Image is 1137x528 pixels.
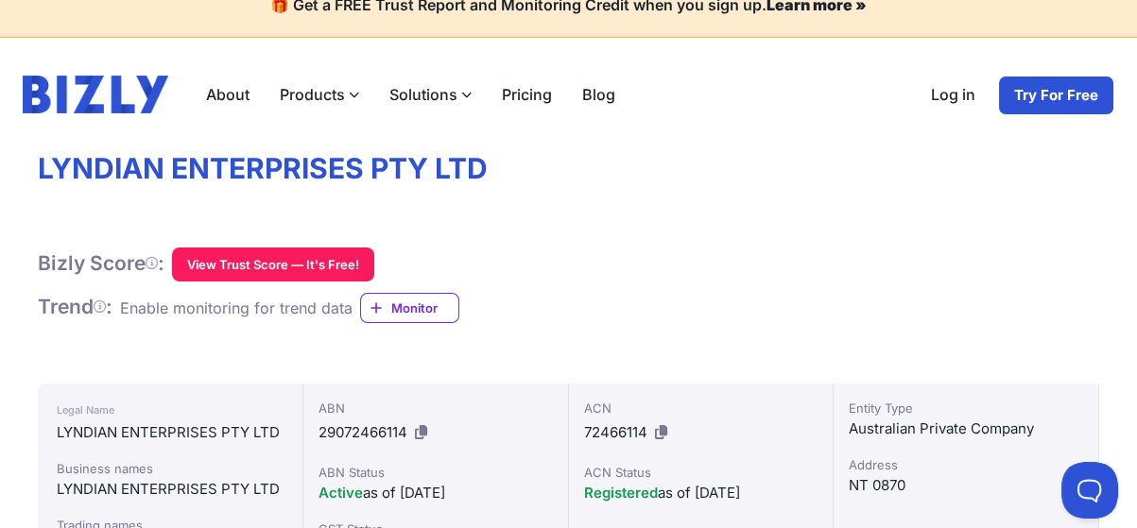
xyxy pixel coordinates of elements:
[191,76,265,113] a: About
[487,76,567,113] a: Pricing
[849,417,1083,440] div: Australian Private Company
[584,463,818,482] div: ACN Status
[38,151,1099,187] h1: LYNDIAN ENTERPRISES PTY LTD
[584,423,647,441] span: 72466114
[57,459,284,478] div: Business names
[374,76,487,113] label: Solutions
[319,482,553,504] div: as of [DATE]
[916,76,991,115] a: Log in
[1061,462,1118,519] iframe: Toggle Customer Support
[120,297,353,319] div: Enable monitoring for trend data
[584,399,818,417] div: ACN
[23,76,168,113] img: bizly_logo.svg
[319,423,407,441] span: 29072466114
[57,478,284,501] div: LYNDIAN ENTERPRISES PTY LTD
[849,474,1083,497] div: NT 0870
[38,251,164,276] h1: Bizly Score :
[849,399,1083,417] div: Entity Type
[360,293,459,323] a: Monitor
[584,482,818,504] div: as of [DATE]
[172,247,374,281] button: View Trust Score — It's Free!
[998,76,1114,115] a: Try For Free
[57,421,284,444] div: LYNDIAN ENTERPRISES PTY LTD
[391,298,458,317] span: Monitor
[319,463,553,482] div: ABN Status
[567,76,630,113] a: Blog
[319,399,553,417] div: ABN
[265,76,374,113] label: Products
[319,484,363,502] span: Active
[584,484,658,502] span: Registered
[849,455,1083,474] div: Address
[57,399,284,421] div: Legal Name
[38,295,112,318] span: Trend :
